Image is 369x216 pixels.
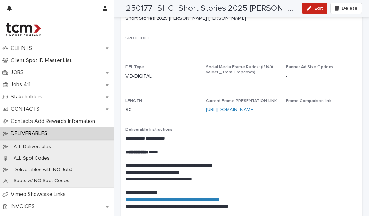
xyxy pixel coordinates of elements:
p: VID-DIGITAL [125,73,197,80]
p: - [125,44,127,51]
p: CONTACTS [8,106,45,112]
a: [URL][DOMAIN_NAME] [206,107,255,112]
p: Deliverables with NO Job# [8,167,78,173]
p: Jobs 411 [8,81,36,88]
h2: _250177_SHC_Short Stories 2025 Sara Jane___DS5228 [121,3,297,13]
span: Edit [314,6,323,11]
p: Short Stories 2025 [PERSON_NAME] [PERSON_NAME] [125,15,246,22]
span: LENGTH [125,99,142,103]
p: Client Spot ID Master List [8,57,77,64]
p: Spots w/ NO Spot Codes [8,178,75,184]
p: - [286,73,358,80]
p: ALL Deliverables [8,144,56,150]
p: INVOICES [8,203,40,210]
span: DEL Type [125,65,144,69]
p: ALL Spot Codes [8,155,55,161]
span: Frame Comparison link [286,99,331,103]
span: SPOT CODE [125,36,150,40]
p: JOBS [8,69,29,76]
p: - [286,106,358,114]
span: Delete [342,6,358,11]
p: Vimeo Showcase Links [8,191,71,198]
p: Stakeholders [8,93,48,100]
p: CLIENTS [8,45,37,52]
img: 4hMmSqQkux38exxPVZHQ [6,22,41,36]
p: 90 [125,106,197,114]
p: - [206,78,278,85]
p: DELIVERABLES [8,130,53,137]
span: Deliverable Instructions [125,128,173,132]
button: Delete [330,3,362,14]
button: Edit [302,3,327,14]
p: Contacts Add Rewards Information [8,118,100,125]
span: Current Frame PRESENTATION LINK [206,99,277,103]
span: Banner Ad Size Options: [286,65,334,69]
span: Social Media Frame Ratios: (if N/A select _ from Dropdown) [206,65,273,74]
